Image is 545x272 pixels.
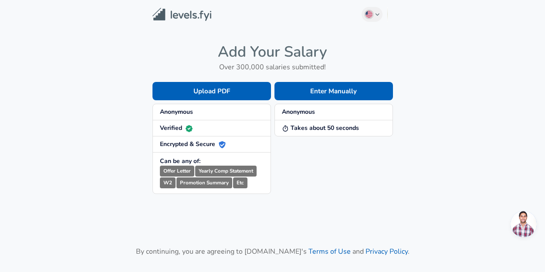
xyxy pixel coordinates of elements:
h4: Add Your Salary [152,43,393,61]
strong: Takes about 50 seconds [282,124,359,132]
small: Promotion Summary [176,177,232,188]
a: Terms of Use [308,247,351,256]
strong: Encrypted & Secure [160,140,226,148]
small: Etc [233,177,247,188]
strong: Anonymous [282,108,315,116]
button: Enter Manually [274,82,393,100]
strong: Verified [160,124,193,132]
small: Offer Letter [160,166,194,177]
a: Privacy Policy [366,247,408,256]
button: English (US) [362,7,383,22]
strong: Anonymous [160,108,193,116]
strong: Can be any of: [160,157,200,165]
h6: Over 300,000 salaries submitted! [152,61,393,73]
button: Upload PDF [152,82,271,100]
img: Levels.fyi [152,8,211,21]
div: Open chat [511,211,537,237]
small: Yearly Comp Statement [195,166,257,177]
img: English (US) [366,11,372,18]
small: W2 [160,177,176,188]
